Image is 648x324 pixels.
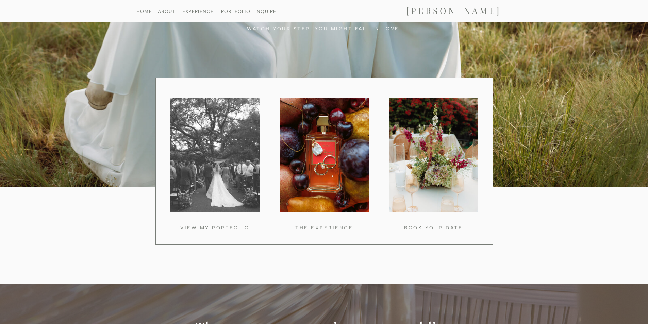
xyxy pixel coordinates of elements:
[273,224,375,230] a: THE EXPERIENCE
[164,224,266,230] a: VIEW MY PORTFOLIO
[240,24,408,31] h3: WATCH YOUR STEP, YOU MIGHT FALL IN LOVE.
[253,9,279,13] a: INQUIRE
[383,224,484,230] a: BOOK YOUR DATE
[149,9,184,13] a: ABOUT
[218,9,253,13] a: PORTFOLIO
[127,9,162,13] a: HOME
[181,9,216,13] a: EXPERIENCE
[216,3,432,24] h2: Take a look around.
[385,5,522,17] a: [PERSON_NAME]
